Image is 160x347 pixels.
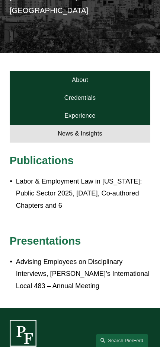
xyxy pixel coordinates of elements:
[10,89,150,107] a: Credentials
[10,107,150,125] a: Experience
[16,256,150,292] p: Advising Employees on Disciplinary Interviews, [PERSON_NAME]’s International Local 483 – Annual M...
[10,235,81,247] span: Presentations
[10,125,150,143] a: News & Insights
[96,334,148,347] a: Search this site
[10,71,150,89] a: About
[10,155,74,166] span: Publications
[16,175,150,212] p: Labor & Employment Law in [US_STATE]: Public Sector 2025, [DATE], Co-authored Chapters and 6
